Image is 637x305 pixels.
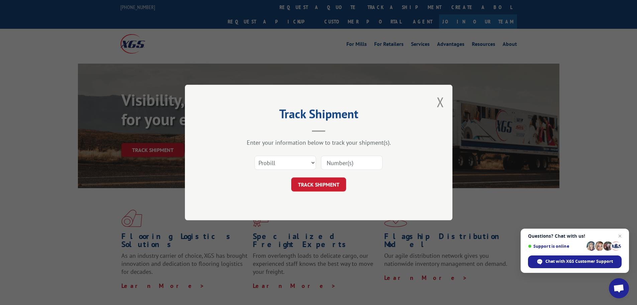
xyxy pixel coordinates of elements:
button: TRACK SHIPMENT [291,177,346,192]
span: Support is online [528,244,584,249]
div: Enter your information below to track your shipment(s). [218,139,419,146]
span: Close chat [616,232,624,240]
input: Number(s) [321,156,383,170]
h2: Track Shipment [218,109,419,122]
div: Chat with XGS Customer Support [528,255,622,268]
div: Open chat [609,278,629,298]
button: Close modal [437,93,444,111]
span: Chat with XGS Customer Support [545,258,613,264]
span: Questions? Chat with us! [528,233,622,239]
